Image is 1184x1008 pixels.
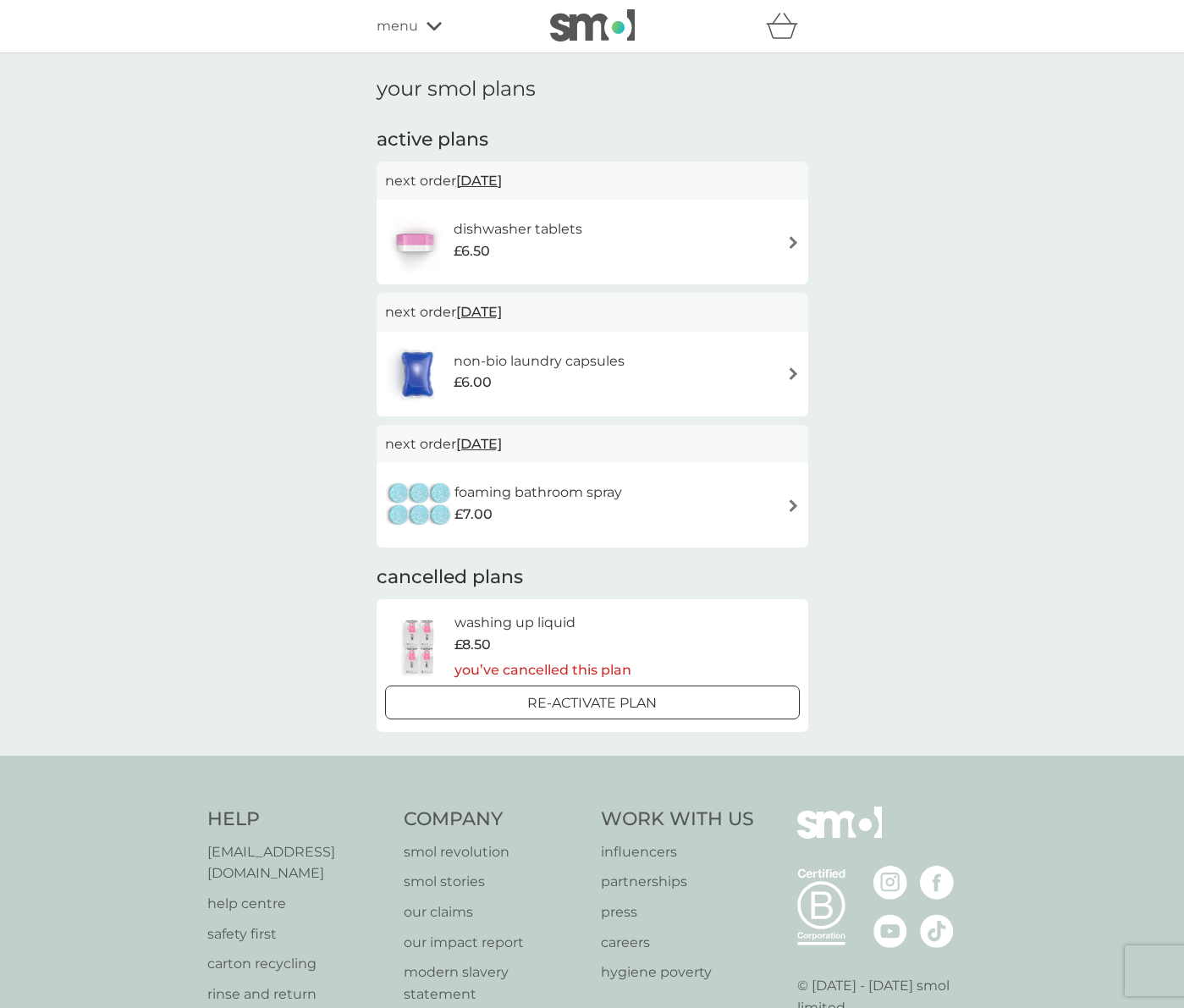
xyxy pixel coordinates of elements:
[454,482,622,504] h6: foaming bathroom spray
[404,871,584,893] a: smol stories
[454,659,631,681] p: you’ve cancelled this plan
[601,932,754,954] a: careers
[454,504,493,526] span: £7.00
[207,923,388,945] a: safety first
[377,15,418,37] span: menu
[207,953,388,975] a: carton recycling
[385,433,800,455] p: next order
[454,612,631,634] h6: washing up liquid
[873,914,907,948] img: visit the smol Youtube page
[797,807,882,864] img: smol
[377,77,808,102] h1: your smol plans
[527,692,657,714] p: Re-activate Plan
[920,866,954,900] img: visit the smol Facebook page
[377,565,808,591] h2: cancelled plans
[920,914,954,948] img: visit the smol Tiktok page
[385,170,800,192] p: next order
[787,367,800,380] img: arrow right
[207,983,388,1005] a: rinse and return
[207,893,388,915] a: help centre
[787,499,800,512] img: arrow right
[601,871,754,893] a: partnerships
[404,932,584,954] a: our impact report
[787,236,800,249] img: arrow right
[456,295,502,328] span: [DATE]
[207,841,388,884] a: [EMAIL_ADDRESS][DOMAIN_NAME]
[377,127,808,153] h2: active plans
[385,617,454,676] img: washing up liquid
[404,807,584,833] h4: Company
[601,841,754,863] a: influencers
[601,901,754,923] a: press
[601,961,754,983] a: hygiene poverty
[385,212,444,272] img: dishwasher tablets
[766,9,808,43] div: basket
[456,427,502,460] span: [DATE]
[385,301,800,323] p: next order
[404,841,584,863] a: smol revolution
[601,807,754,833] h4: Work With Us
[454,240,490,262] span: £6.50
[404,901,584,923] a: our claims
[550,9,635,41] img: smol
[454,218,582,240] h6: dishwasher tablets
[404,961,584,1005] a: modern slavery statement
[385,344,449,404] img: non-bio laundry capsules
[456,164,502,197] span: [DATE]
[385,476,454,535] img: foaming bathroom spray
[454,634,491,656] span: £8.50
[454,372,492,394] span: £6.00
[385,686,800,719] button: Re-activate Plan
[873,866,907,900] img: visit the smol Instagram page
[207,807,388,833] h4: Help
[454,350,625,372] h6: non-bio laundry capsules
